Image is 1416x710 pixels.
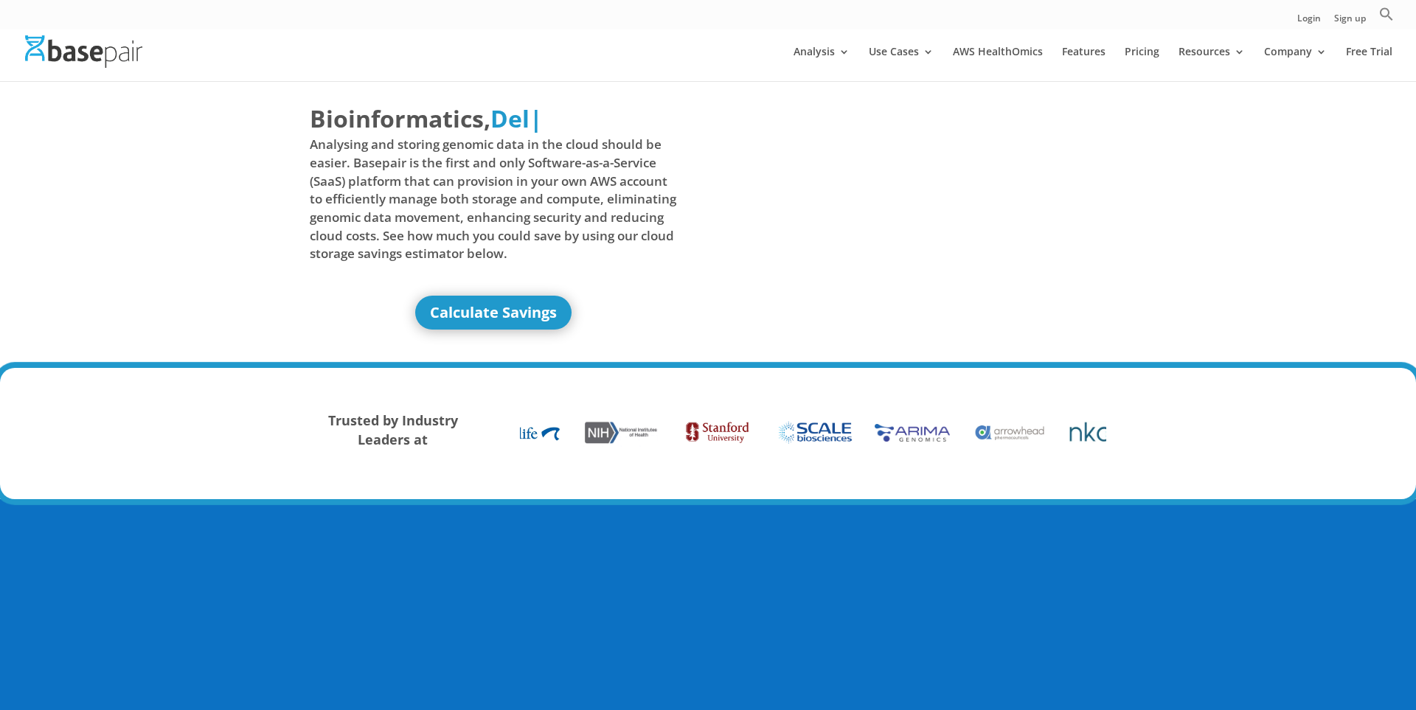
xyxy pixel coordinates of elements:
strong: Trusted by Industry Leaders at [328,411,458,448]
a: Pricing [1125,46,1159,81]
a: Analysis [794,46,850,81]
span: Bioinformatics, [310,102,490,136]
a: Features [1062,46,1106,81]
span: | [530,102,543,134]
a: Resources [1179,46,1245,81]
a: Use Cases [869,46,934,81]
svg: Search [1379,7,1394,21]
img: Basepair [25,35,142,67]
a: Sign up [1334,14,1366,29]
a: Free Trial [1346,46,1392,81]
a: AWS HealthOmics [953,46,1043,81]
span: Analysing and storing genomic data in the cloud should be easier. Basepair is the first and only ... [310,136,677,262]
a: Calculate Savings [415,296,572,330]
span: Del [490,102,530,134]
a: Company [1264,46,1327,81]
a: Login [1297,14,1321,29]
iframe: Basepair - NGS Analysis Simplified [719,102,1086,308]
a: Search Icon Link [1379,7,1394,29]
